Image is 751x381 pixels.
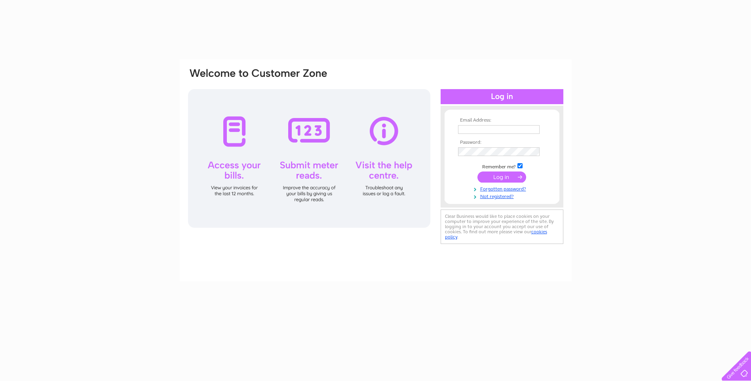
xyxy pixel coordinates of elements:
[458,192,548,200] a: Not registered?
[477,171,526,183] input: Submit
[456,162,548,170] td: Remember me?
[456,140,548,145] th: Password:
[441,210,563,244] div: Clear Business would like to place cookies on your computer to improve your experience of the sit...
[445,229,547,240] a: cookies policy
[456,118,548,123] th: Email Address:
[458,185,548,192] a: Forgotten password?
